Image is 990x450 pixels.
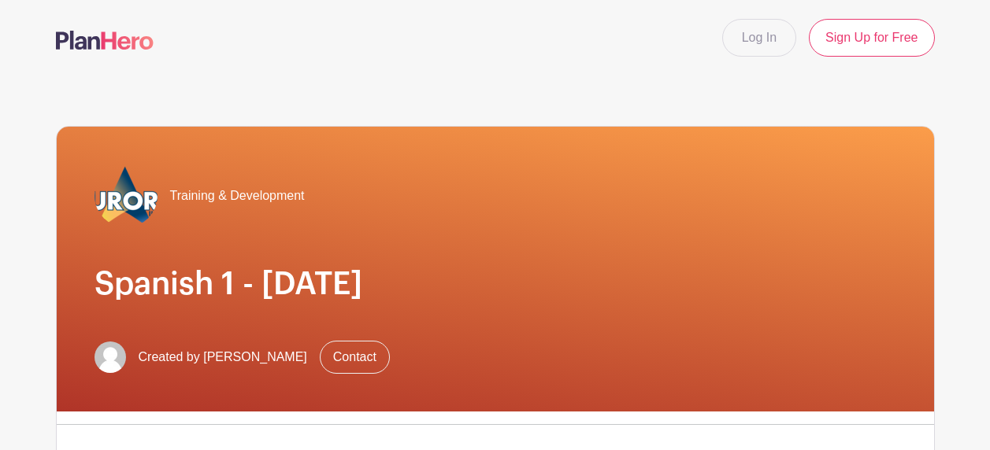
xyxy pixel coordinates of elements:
img: 2023_COA_Horiz_Logo_PMS_BlueStroke%204.png [95,164,158,227]
a: Sign Up for Free [809,19,934,57]
span: Created by [PERSON_NAME] [139,348,307,367]
img: logo-507f7623f17ff9eddc593b1ce0a138ce2505c220e1c5a4e2b4648c50719b7d32.svg [56,31,154,50]
span: Training & Development [170,186,305,205]
img: default-ce2991bfa6775e67f084385cd625a349d9dcbb7a52a09fb2fda1e96e2d18dcdb.png [95,341,126,373]
h1: Spanish 1 - [DATE] [95,265,896,303]
a: Contact [320,341,390,374]
a: Log In [722,19,796,57]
